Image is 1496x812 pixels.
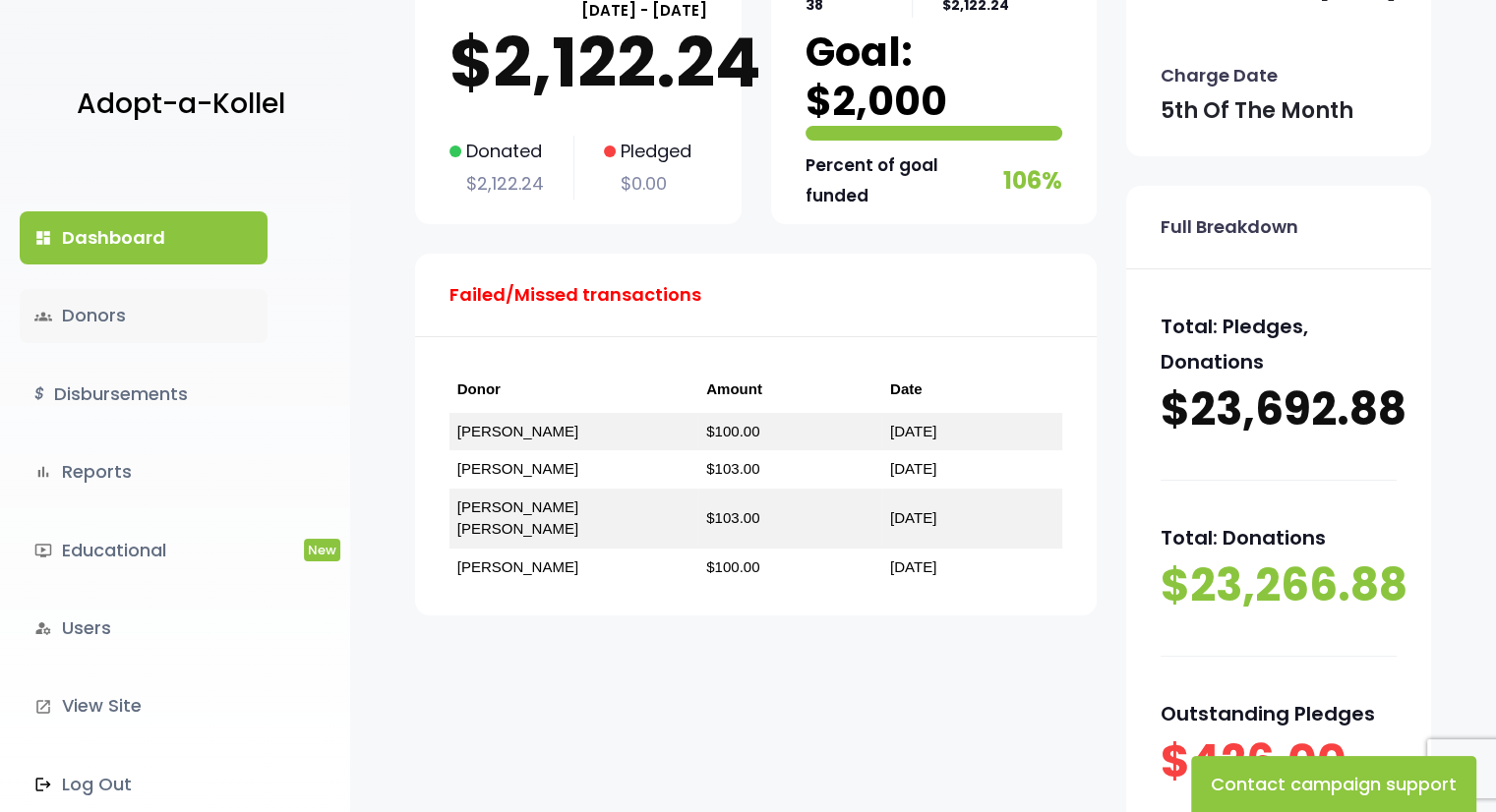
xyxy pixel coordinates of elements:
[449,24,707,102] p: $2,122.24
[457,423,578,439] a: [PERSON_NAME]
[890,558,936,575] a: [DATE]
[449,367,699,413] th: Donor
[67,57,285,152] a: Adopt-a-Kollel
[1161,555,1397,616] p: $23,266.88
[706,558,759,575] a: $100.00
[1161,520,1397,555] p: Total: Donations
[449,279,701,311] p: Failed/Missed transactions
[304,539,340,561] span: New
[604,168,691,200] p: $0.00
[806,150,999,210] p: Percent of goal funded
[449,136,544,167] p: Donated
[706,509,759,526] a: $103.00
[890,509,936,526] a: [DATE]
[698,367,882,413] th: Amount
[34,619,52,637] i: manage_accounts
[706,460,759,477] a: $103.00
[34,229,52,247] i: dashboard
[77,80,285,129] p: Adopt-a-Kollel
[34,463,52,481] i: bar_chart
[20,524,268,577] a: ondemand_videoEducationalNew
[1161,60,1278,91] p: Charge Date
[20,368,268,421] a: $Disbursements
[604,136,691,167] p: Pledged
[34,380,44,409] i: $
[20,211,268,264] a: dashboardDashboard
[1161,211,1298,243] p: Full Breakdown
[882,367,1062,413] th: Date
[890,460,936,477] a: [DATE]
[34,542,52,559] i: ondemand_video
[20,445,268,498] a: bar_chartReports
[1161,379,1397,440] p: $23,692.88
[449,168,544,200] p: $2,122.24
[457,558,578,575] a: [PERSON_NAME]
[706,423,759,439] a: $100.00
[34,308,52,325] span: groups
[20,289,268,342] a: groupsDonors
[890,423,936,439] a: [DATE]
[457,498,578,538] a: [PERSON_NAME] [PERSON_NAME]
[1003,159,1062,202] p: 106%
[20,758,268,811] a: Log Out
[20,679,268,732] a: launchView Site
[1161,309,1397,379] p: Total: Pledges, Donations
[1161,731,1397,792] p: $426.00
[806,28,1063,126] p: Goal: $2,000
[20,602,268,655] a: manage_accountsUsers
[1161,696,1397,731] p: Outstanding Pledges
[1161,91,1353,131] p: 5th of the month
[1191,756,1476,812] button: Contact campaign support
[34,698,52,716] i: launch
[457,460,578,477] a: [PERSON_NAME]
